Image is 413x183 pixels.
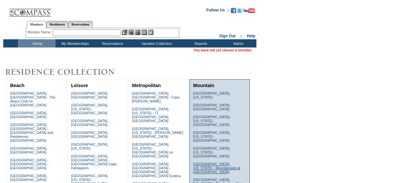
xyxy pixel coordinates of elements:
[247,34,255,38] a: Help
[132,107,169,123] a: [GEOGRAPHIC_DATA], [US_STATE] - 71 [GEOGRAPHIC_DATA], [GEOGRAPHIC_DATA]
[243,10,255,14] a: Subscribe to our YouTube Channel
[132,162,181,178] a: [GEOGRAPHIC_DATA], [GEOGRAPHIC_DATA] - [GEOGRAPHIC_DATA], [GEOGRAPHIC_DATA] Exotica
[237,8,242,13] img: Follow us on Twitter
[243,8,255,13] img: Subscribe to our YouTube Channel
[193,131,230,142] a: [GEOGRAPHIC_DATA], [US_STATE] - [GEOGRAPHIC_DATA]
[128,29,134,35] img: View
[193,83,214,88] a: Mountain
[10,146,47,154] a: [GEOGRAPHIC_DATA], [GEOGRAPHIC_DATA]
[9,3,51,17] img: Compass Home
[219,39,256,47] td: Admin
[10,158,48,170] a: [GEOGRAPHIC_DATA] - [GEOGRAPHIC_DATA] - [GEOGRAPHIC_DATA]
[219,34,235,38] a: Sign Out
[240,34,243,38] span: ::
[181,39,219,47] td: Reports
[193,115,230,127] a: [GEOGRAPHIC_DATA], [US_STATE] - [GEOGRAPHIC_DATA]
[10,111,47,119] a: [GEOGRAPHIC_DATA], [GEOGRAPHIC_DATA]
[237,10,242,14] a: Follow us on Twitter
[71,119,108,127] a: [GEOGRAPHIC_DATA], [GEOGRAPHIC_DATA]
[231,10,236,14] a: Become our fan on Facebook
[122,29,127,35] img: b_edit.gif
[56,39,93,47] td: My Memberships
[3,65,131,79] img: Destinations by Exclusive Resorts
[71,154,117,170] a: [GEOGRAPHIC_DATA], [GEOGRAPHIC_DATA] - [GEOGRAPHIC_DATA] Cape Kidnappers
[71,103,108,115] a: [GEOGRAPHIC_DATA], [US_STATE] - [GEOGRAPHIC_DATA]
[132,83,161,88] a: Metropolitan
[193,162,240,174] a: [GEOGRAPHIC_DATA], [US_STATE] - Mountainside at [GEOGRAPHIC_DATA]
[135,29,140,35] img: Impersonate
[71,83,88,88] a: Leisure
[148,29,153,35] img: b_calculator.gif
[10,83,24,88] a: Beach
[206,7,230,15] td: Follow Us ::
[27,21,47,28] a: Members
[132,142,173,158] a: [GEOGRAPHIC_DATA], [US_STATE] - [GEOGRAPHIC_DATA] on [GEOGRAPHIC_DATA]
[10,123,53,142] a: [GEOGRAPHIC_DATA], [GEOGRAPHIC_DATA] - [GEOGRAPHIC_DATA] and Residences [GEOGRAPHIC_DATA]
[68,21,93,28] a: Reservations
[71,142,108,150] a: [GEOGRAPHIC_DATA], [US_STATE]
[27,29,53,35] div: Member Name:
[10,91,56,107] a: [GEOGRAPHIC_DATA], [GEOGRAPHIC_DATA] - The Abaco Club on [GEOGRAPHIC_DATA]
[132,127,183,138] a: [GEOGRAPHIC_DATA], [US_STATE] - [PERSON_NAME][GEOGRAPHIC_DATA]
[93,39,131,47] td: Reservations
[131,39,181,47] td: Vacation Collection
[71,131,108,138] a: [GEOGRAPHIC_DATA], [GEOGRAPHIC_DATA]
[141,29,147,35] img: Reservations
[193,91,230,99] a: [GEOGRAPHIC_DATA], [US_STATE]
[10,174,47,182] a: [GEOGRAPHIC_DATA], [GEOGRAPHIC_DATA]
[18,39,56,47] td: Home
[231,8,236,13] img: Become our fan on Facebook
[71,91,108,99] a: [GEOGRAPHIC_DATA], [GEOGRAPHIC_DATA]
[46,21,68,28] a: Residences
[194,48,252,52] span: You have not yet chosen a member.
[193,103,230,111] a: [GEOGRAPHIC_DATA], [GEOGRAPHIC_DATA]
[193,146,230,158] a: [GEOGRAPHIC_DATA], [US_STATE] - [GEOGRAPHIC_DATA]
[132,91,179,103] a: [GEOGRAPHIC_DATA], [GEOGRAPHIC_DATA] - Casa [PERSON_NAME]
